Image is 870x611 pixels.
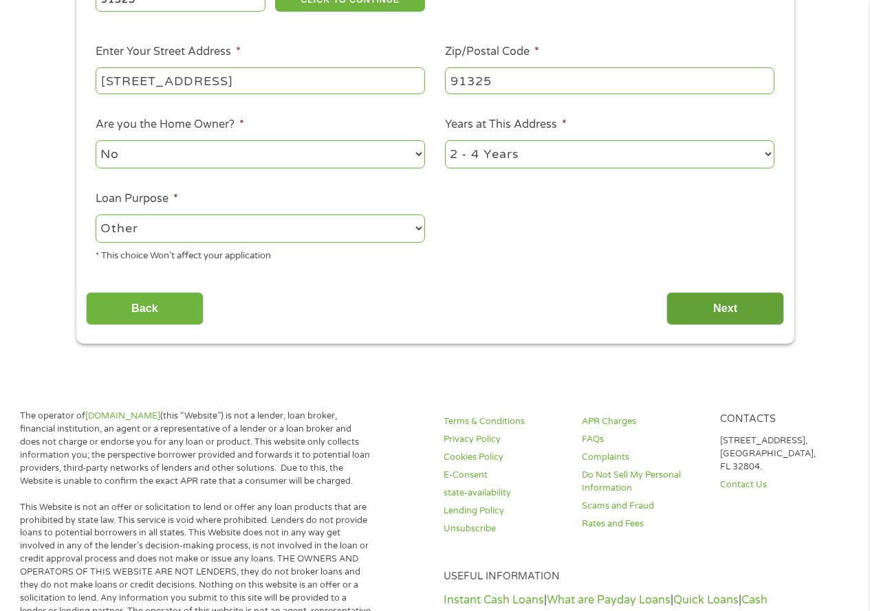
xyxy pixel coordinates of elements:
label: Are you the Home Owner? [96,118,244,132]
input: Back [86,292,204,326]
h4: Useful Information [444,570,842,584]
a: Instant Cash Loans [444,593,544,607]
a: Quick Loans [673,593,739,607]
label: Zip/Postal Code [445,45,539,59]
a: Cookies Policy [444,451,565,464]
h4: Contacts [720,413,842,426]
a: Privacy Policy [444,433,565,446]
a: E-Consent [444,469,565,482]
a: APR Charges [582,415,704,428]
label: Loan Purpose [96,192,178,206]
label: Enter Your Street Address [96,45,241,59]
a: What are Payday Loans [547,593,671,607]
a: [DOMAIN_NAME] [85,410,160,421]
p: [STREET_ADDRESS], [GEOGRAPHIC_DATA], FL 32804. [720,434,842,474]
a: FAQs [582,433,704,446]
a: Complaints [582,451,704,464]
div: * This choice Won’t affect your application [96,245,425,263]
a: Do Not Sell My Personal Information [582,469,704,495]
label: Years at This Address [445,118,567,132]
a: Unsubscribe [444,522,565,535]
a: Contact Us [720,478,842,491]
a: state-availability [444,487,565,500]
p: The operator of (this “Website”) is not a lender, loan broker, financial institution, an agent or... [20,410,373,487]
a: Scams and Fraud [582,500,704,513]
a: Lending Policy [444,504,565,518]
input: 1 Main Street [96,67,425,93]
input: Next [666,292,784,326]
a: Terms & Conditions [444,415,565,428]
a: Rates and Fees [582,518,704,531]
